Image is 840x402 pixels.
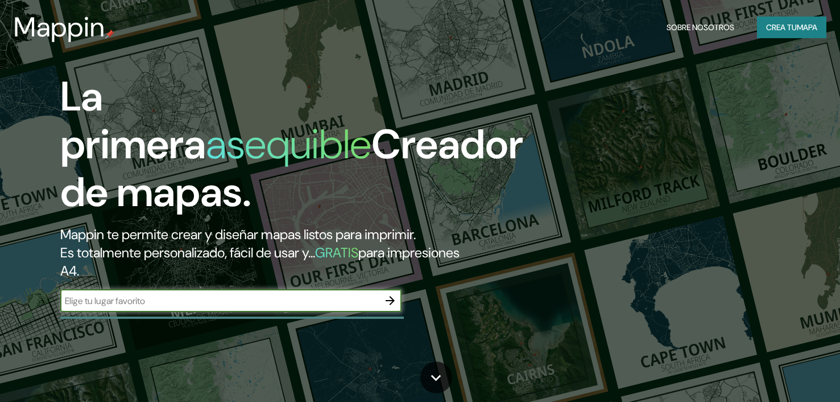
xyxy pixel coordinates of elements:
[60,244,460,280] font: para impresiones A4.
[60,225,416,243] font: Mappin te permite crear y diseñar mapas listos para imprimir.
[60,244,315,261] font: Es totalmente personalizado, fácil de usar y...
[797,22,817,32] font: mapa
[667,22,734,32] font: Sobre nosotros
[315,244,358,261] font: GRATIS
[14,9,105,45] font: Mappin
[105,30,114,39] img: pin de mapeo
[60,70,206,171] font: La primera
[757,17,826,38] button: Crea tumapa
[60,118,523,219] font: Creador de mapas.
[206,118,371,171] font: asequible
[766,22,797,32] font: Crea tu
[662,17,739,38] button: Sobre nosotros
[60,294,379,307] input: Elige tu lugar favorito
